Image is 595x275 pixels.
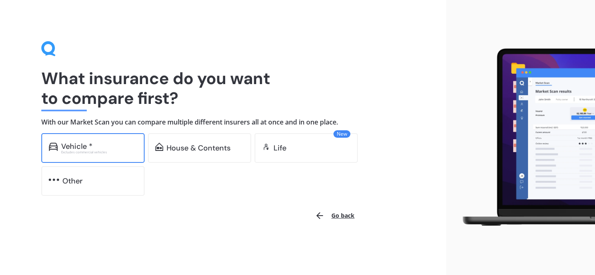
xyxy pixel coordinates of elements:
[155,143,163,151] img: home-and-contents.b802091223b8502ef2dd.svg
[49,176,59,184] img: other.81dba5aafe580aa69f38.svg
[453,45,595,231] img: laptop.webp
[167,144,231,152] div: House & Contents
[61,150,137,154] div: Excludes commercial vehicles
[310,206,359,226] button: Go back
[61,142,93,150] div: Vehicle *
[333,130,350,138] span: New
[274,144,286,152] div: Life
[41,118,405,127] h4: With our Market Scan you can compare multiple different insurers all at once and in one place.
[62,177,83,185] div: Other
[262,143,270,151] img: life.f720d6a2d7cdcd3ad642.svg
[41,68,405,108] h1: What insurance do you want to compare first?
[49,143,58,151] img: car.f15378c7a67c060ca3f3.svg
